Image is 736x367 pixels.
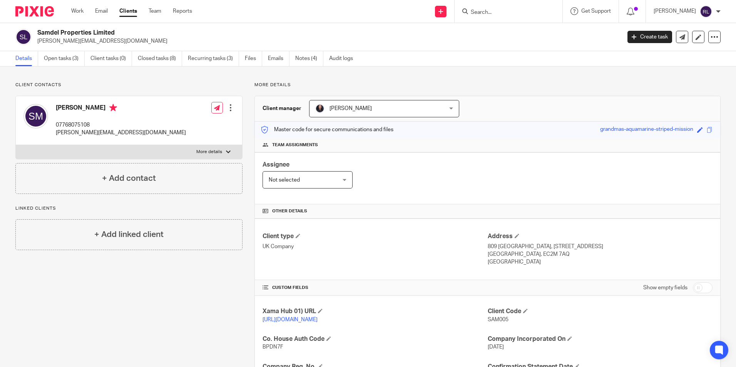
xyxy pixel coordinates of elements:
[263,307,487,315] h4: Xama Hub 01) URL
[488,307,713,315] h4: Client Code
[488,344,504,350] span: [DATE]
[15,51,38,66] a: Details
[600,125,693,134] div: grandmas-aquamarine-striped-mission
[272,142,318,148] span: Team assignments
[196,149,222,155] p: More details
[23,104,48,128] img: svg%3E
[263,335,487,343] h4: Co. House Auth Code
[263,344,283,350] span: BPDN7F
[330,106,372,111] span: [PERSON_NAME]
[488,243,713,250] p: 809 [GEOGRAPHIC_DATA], [STREET_ADDRESS]
[254,82,721,88] p: More details
[263,243,487,250] p: UK Company
[173,7,192,15] a: Reports
[95,7,108,15] a: Email
[71,7,84,15] a: Work
[15,29,32,45] img: svg%3E
[272,208,307,214] span: Other details
[269,177,300,183] span: Not selected
[261,126,393,133] p: Master code for secure communications and files
[263,232,487,240] h4: Client type
[90,51,132,66] a: Client tasks (0)
[643,284,687,292] label: Show empty fields
[102,172,156,184] h4: + Add contact
[488,317,509,322] span: SAM005
[470,9,539,16] input: Search
[263,105,301,112] h3: Client manager
[700,5,712,18] img: svg%3E
[488,232,713,240] h4: Address
[138,51,182,66] a: Closed tasks (8)
[488,250,713,258] p: [GEOGRAPHIC_DATA], EC2M 7AQ
[15,82,243,88] p: Client contacts
[488,258,713,266] p: [GEOGRAPHIC_DATA]
[188,51,239,66] a: Recurring tasks (3)
[149,7,161,15] a: Team
[315,104,325,113] img: MicrosoftTeams-image.jfif
[15,205,243,212] p: Linked clients
[44,51,85,66] a: Open tasks (3)
[263,317,318,322] a: [URL][DOMAIN_NAME]
[119,7,137,15] a: Clients
[56,129,186,137] p: [PERSON_NAME][EMAIL_ADDRESS][DOMAIN_NAME]
[245,51,262,66] a: Files
[627,31,672,43] a: Create task
[15,6,54,17] img: Pixie
[295,51,323,66] a: Notes (4)
[263,162,289,168] span: Assignee
[654,7,696,15] p: [PERSON_NAME]
[37,37,616,45] p: [PERSON_NAME][EMAIL_ADDRESS][DOMAIN_NAME]
[488,335,713,343] h4: Company Incorporated On
[263,285,487,291] h4: CUSTOM FIELDS
[329,51,359,66] a: Audit logs
[94,229,164,240] h4: + Add linked client
[109,104,117,112] i: Primary
[37,29,500,37] h2: Samdel Properties Limited
[581,8,611,14] span: Get Support
[56,104,186,113] h4: [PERSON_NAME]
[268,51,289,66] a: Emails
[56,121,186,129] p: 07768075108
